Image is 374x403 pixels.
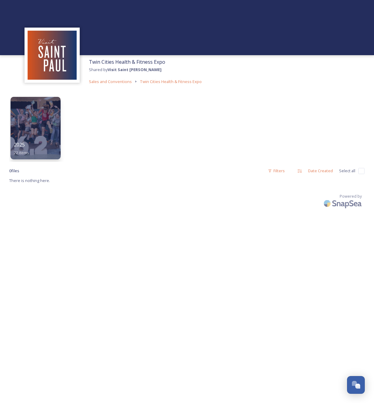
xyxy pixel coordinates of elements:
[265,165,288,177] div: Filters
[9,94,62,159] a: 202522 items
[9,168,19,174] span: 0 file s
[89,67,162,72] span: Shared by
[322,196,365,211] img: SnapSea Logo
[14,150,29,155] span: 22 items
[140,79,202,84] span: Twin Cities Health & Fitness Expo
[89,79,132,84] span: Sales and Conventions
[339,168,355,174] span: Select all
[140,78,202,85] a: Twin Cities Health & Fitness Expo
[14,141,25,148] span: 2025
[340,193,362,199] span: Powered by
[347,376,365,394] button: Open Chat
[108,67,162,72] strong: Visit Saint [PERSON_NAME]
[28,31,77,80] img: Visit%20Saint%20Paul%20Updated%20Profile%20Image.jpg
[89,78,132,85] a: Sales and Conventions
[305,165,336,177] div: Date Created
[89,59,165,65] span: Twin Cities Health & Fitness Expo
[9,178,50,183] span: There is nothing here.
